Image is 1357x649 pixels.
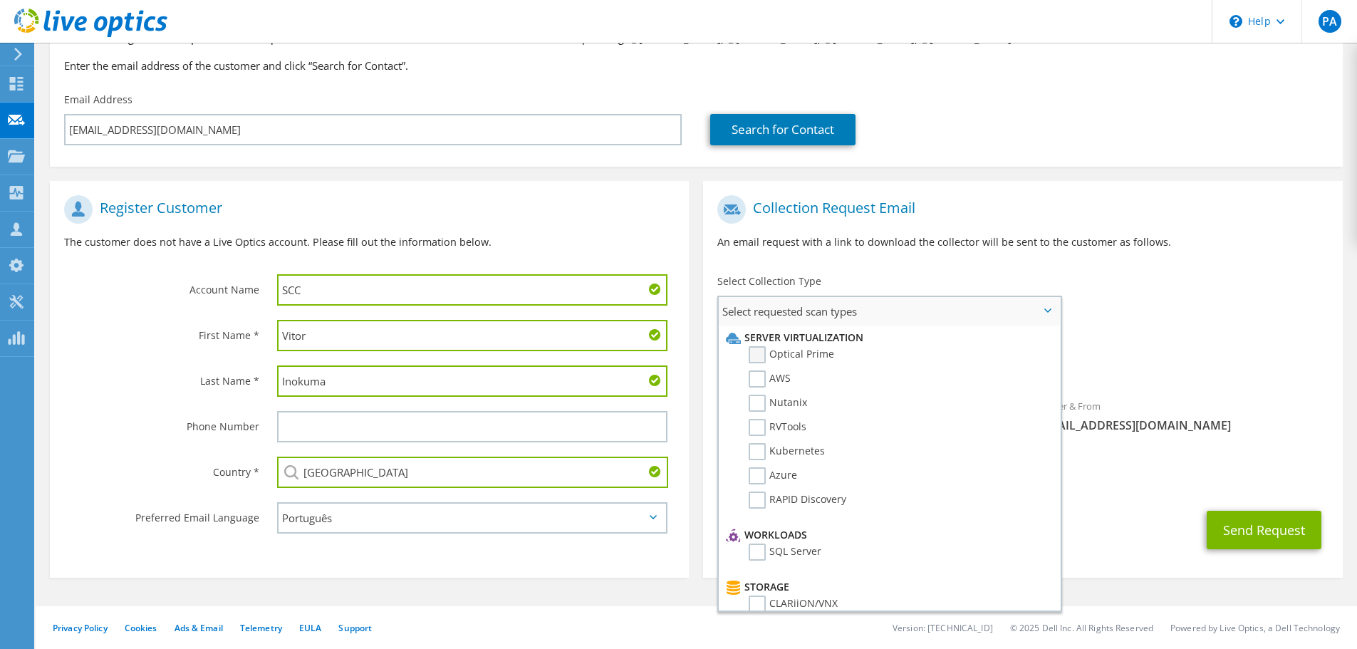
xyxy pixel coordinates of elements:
[749,370,791,388] label: AWS
[64,411,259,434] label: Phone Number
[719,297,1060,326] span: Select requested scan types
[703,391,1023,440] div: To
[125,622,157,634] a: Cookies
[64,320,259,343] label: First Name *
[722,578,1053,596] li: Storage
[749,467,797,484] label: Azure
[64,58,1329,73] h3: Enter the email address of the customer and click “Search for Contact”.
[1319,10,1341,33] span: PA
[710,114,856,145] a: Search for Contact
[64,195,667,224] h1: Register Customer
[1037,417,1329,433] span: [EMAIL_ADDRESS][DOMAIN_NAME]
[703,331,1342,384] div: Requested Collections
[749,544,821,561] label: SQL Server
[717,274,821,289] label: Select Collection Type
[175,622,223,634] a: Ads & Email
[1023,391,1343,440] div: Sender & From
[64,234,675,250] p: The customer does not have a Live Optics account. Please fill out the information below.
[749,346,834,363] label: Optical Prime
[1229,15,1242,28] svg: \n
[749,596,838,613] label: CLARiiON/VNX
[703,447,1342,497] div: CC & Reply To
[722,329,1053,346] li: Server Virtualization
[64,502,259,525] label: Preferred Email Language
[722,526,1053,544] li: Workloads
[1207,511,1321,549] button: Send Request
[749,443,825,460] label: Kubernetes
[749,419,806,436] label: RVTools
[240,622,282,634] a: Telemetry
[299,622,321,634] a: EULA
[64,274,259,297] label: Account Name
[338,622,372,634] a: Support
[64,365,259,388] label: Last Name *
[53,622,108,634] a: Privacy Policy
[64,93,132,107] label: Email Address
[1010,622,1153,634] li: © 2025 Dell Inc. All Rights Reserved
[64,457,259,479] label: Country *
[893,622,993,634] li: Version: [TECHNICAL_ID]
[749,395,807,412] label: Nutanix
[717,195,1321,224] h1: Collection Request Email
[1170,622,1340,634] li: Powered by Live Optics, a Dell Technology
[749,492,846,509] label: RAPID Discovery
[717,234,1328,250] p: An email request with a link to download the collector will be sent to the customer as follows.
